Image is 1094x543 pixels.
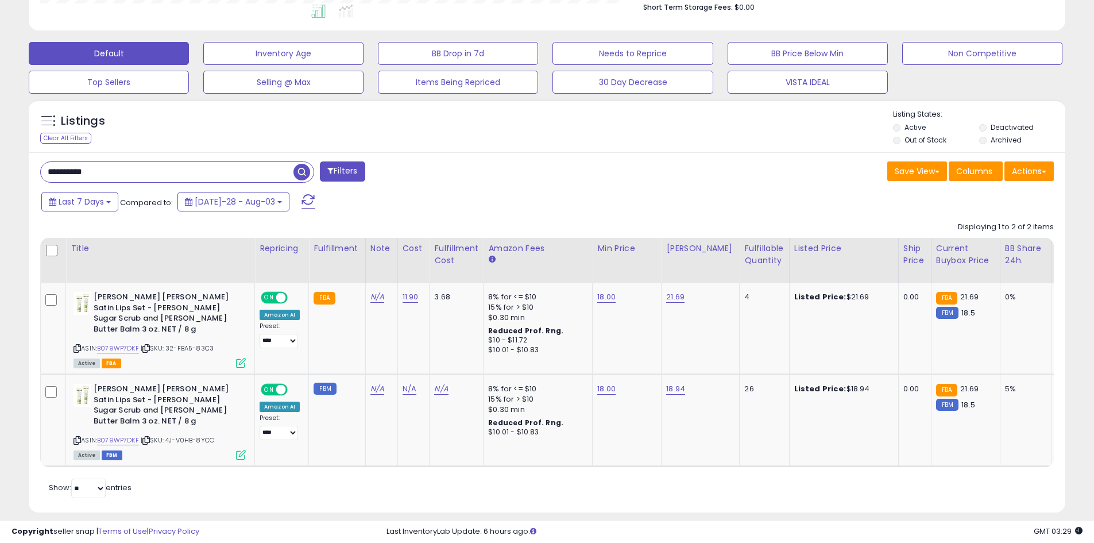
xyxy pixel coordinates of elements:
span: 18.5 [961,307,975,318]
a: N/A [370,383,384,395]
span: 21.69 [960,383,979,394]
span: 2025-08-11 03:29 GMT [1034,526,1083,537]
small: FBM [314,383,336,395]
span: OFF [286,293,304,303]
button: Needs to Reprice [552,42,713,65]
span: 18.5 [961,399,975,410]
div: 0.00 [903,292,922,302]
span: $0.00 [735,2,755,13]
b: Reduced Prof. Rng. [488,326,563,336]
b: Reduced Prof. Rng. [488,418,563,428]
div: ASIN: [74,384,246,459]
div: 4 [744,292,780,302]
span: ON [262,385,276,395]
button: Top Sellers [29,71,189,94]
div: Listed Price [794,242,894,255]
b: Listed Price: [794,383,846,394]
a: 18.94 [666,383,685,395]
span: 21.69 [960,291,979,302]
a: 18.00 [597,291,616,303]
b: [PERSON_NAME] [PERSON_NAME] Satin Lips Set - [PERSON_NAME] Sugar Scrub and [PERSON_NAME] Butter B... [94,292,233,337]
a: N/A [434,383,448,395]
div: $10.01 - $10.83 [488,345,583,355]
a: N/A [403,383,416,395]
label: Out of Stock [904,135,946,145]
div: 0% [1005,292,1043,302]
label: Archived [991,135,1022,145]
span: FBA [102,359,121,368]
div: Last InventoryLab Update: 6 hours ago. [386,526,1083,537]
div: Amazon AI [260,310,300,320]
div: Repricing [260,242,304,255]
p: Listing States: [893,109,1065,120]
small: FBA [314,292,335,305]
span: Columns [956,165,992,177]
button: BB Drop in 7d [378,42,538,65]
span: | SKU: 4J-V0HB-8YCC [141,436,214,445]
small: FBA [936,292,957,305]
button: Selling @ Max [203,71,364,94]
div: Displaying 1 to 2 of 2 items [958,222,1054,233]
h5: Listings [61,113,105,129]
div: 15% for > $10 [488,302,583,313]
div: $10 - $11.72 [488,336,583,345]
span: OFF [286,385,304,395]
span: FBM [102,450,122,460]
button: Actions [1004,161,1054,181]
button: Save View [887,161,947,181]
div: $21.69 [794,292,890,302]
button: Columns [949,161,1003,181]
div: $0.30 min [488,405,583,415]
small: FBA [936,384,957,396]
div: 8% for <= $10 [488,292,583,302]
div: Note [370,242,393,255]
img: 317npwnWPCL._SL40_.jpg [74,292,91,315]
button: Inventory Age [203,42,364,65]
div: Fulfillment [314,242,360,255]
button: Default [29,42,189,65]
small: Amazon Fees. [488,255,495,265]
small: FBM [936,307,958,319]
div: 0.00 [903,384,922,394]
button: Items Being Repriced [378,71,538,94]
b: [PERSON_NAME] [PERSON_NAME] Satin Lips Set - [PERSON_NAME] Sugar Scrub and [PERSON_NAME] Butter B... [94,384,233,429]
div: Min Price [597,242,656,255]
a: B079WP7DKF [97,344,139,353]
button: Filters [320,161,365,182]
b: Short Term Storage Fees: [643,2,733,12]
div: BB Share 24h. [1005,242,1047,267]
a: Privacy Policy [149,526,199,537]
b: Listed Price: [794,291,846,302]
button: Last 7 Days [41,192,118,211]
a: B079WP7DKF [97,436,139,445]
strong: Copyright [11,526,53,537]
div: Clear All Filters [40,133,91,144]
label: Deactivated [991,122,1034,132]
div: Title [71,242,250,255]
a: N/A [370,291,384,303]
div: 8% for <= $10 [488,384,583,394]
div: Cost [403,242,425,255]
span: | SKU: 32-FBA5-83C3 [141,344,214,353]
button: Non Competitive [902,42,1062,65]
div: [PERSON_NAME] [666,242,735,255]
div: $18.94 [794,384,890,394]
small: FBM [936,399,958,411]
div: $10.01 - $10.83 [488,428,583,437]
span: All listings currently available for purchase on Amazon [74,359,100,368]
div: 5% [1005,384,1043,394]
label: Active [904,122,926,132]
div: Fulfillable Quantity [744,242,784,267]
div: Ship Price [903,242,926,267]
div: Fulfillment Cost [434,242,478,267]
span: All listings currently available for purchase on Amazon [74,450,100,460]
span: Show: entries [49,482,132,493]
a: 11.90 [403,291,419,303]
div: Current Buybox Price [936,242,995,267]
a: 21.69 [666,291,685,303]
img: 317npwnWPCL._SL40_.jpg [74,384,91,407]
button: BB Price Below Min [728,42,888,65]
div: ASIN: [74,292,246,367]
a: 18.00 [597,383,616,395]
button: VISTA IDEAL [728,71,888,94]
